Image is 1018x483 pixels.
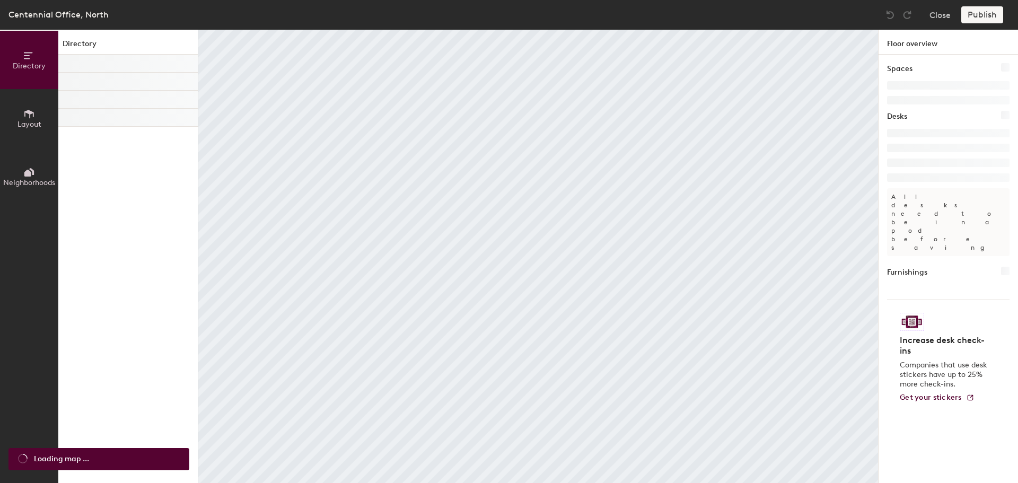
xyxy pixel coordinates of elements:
[929,6,951,23] button: Close
[3,178,55,187] span: Neighborhoods
[8,8,109,21] div: Centennial Office, North
[885,10,896,20] img: Undo
[34,453,89,465] span: Loading map ...
[17,120,41,129] span: Layout
[887,267,927,278] h1: Furnishings
[879,30,1018,55] h1: Floor overview
[887,111,907,122] h1: Desks
[58,38,198,55] h1: Directory
[900,361,990,389] p: Companies that use desk stickers have up to 25% more check-ins.
[13,62,46,71] span: Directory
[198,30,878,483] canvas: Map
[900,313,924,331] img: Sticker logo
[900,393,962,402] span: Get your stickers
[902,10,912,20] img: Redo
[900,393,975,402] a: Get your stickers
[887,63,912,75] h1: Spaces
[887,188,1010,256] p: All desks need to be in a pod before saving
[900,335,990,356] h4: Increase desk check-ins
